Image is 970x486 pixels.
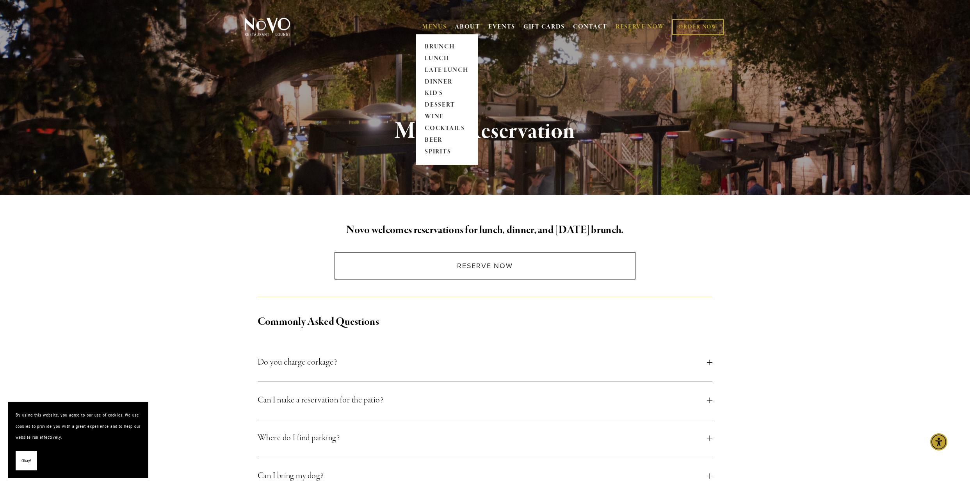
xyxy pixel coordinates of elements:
h2: Novo welcomes reservations for lunch, dinner, and [DATE] brunch. [258,222,713,239]
button: Can I make a reservation for the patio? [258,381,713,419]
a: GIFT CARDS [523,20,565,34]
a: ABOUT [455,23,480,31]
span: Do you charge corkage? [258,355,707,369]
span: Can I bring my dog? [258,469,707,483]
a: DESSERT [422,100,471,111]
img: Novo Restaurant &amp; Lounge [243,17,292,37]
span: Where do I find parking? [258,431,707,445]
button: Do you charge corkage? [258,344,713,381]
p: By using this website, you agree to our use of cookies. We use cookies to provide you with a grea... [16,409,141,443]
button: Where do I find parking? [258,419,713,457]
section: Cookie banner [8,402,148,478]
span: Can I make a reservation for the patio? [258,393,707,407]
a: Reserve Now [335,252,635,279]
a: SPIRITS [422,146,471,158]
a: BRUNCH [422,41,471,53]
button: Okay! [16,451,37,471]
a: COCKTAILS [422,123,471,135]
a: RESERVE NOW [616,20,665,34]
a: KID'S [422,88,471,100]
a: WINE [422,111,471,123]
div: Accessibility Menu [930,433,947,450]
a: ORDER NOW [672,19,723,35]
span: Okay! [21,455,31,466]
strong: Make a Reservation [395,116,575,146]
h2: Commonly Asked Questions [258,314,713,330]
a: LUNCH [422,53,471,64]
a: MENUS [422,23,447,31]
a: BEER [422,135,471,146]
a: LATE LUNCH [422,64,471,76]
a: CONTACT [573,20,607,34]
a: EVENTS [488,23,515,31]
a: DINNER [422,76,471,88]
